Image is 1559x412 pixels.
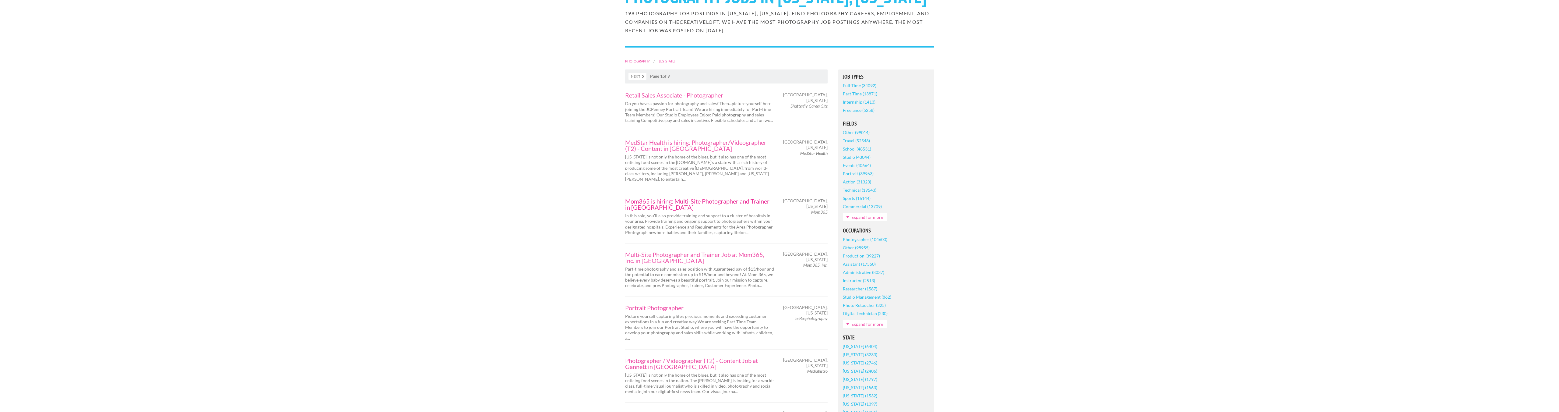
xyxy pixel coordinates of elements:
a: Mom365 is hiring: Multi-Site Photographer and Trainer in [GEOGRAPHIC_DATA] [625,198,774,210]
em: MedStar Health [800,151,828,156]
a: [US_STATE] (3233) [843,350,877,359]
a: MedStar Health is hiring: Photographer/Videographer (T2) - Content in [GEOGRAPHIC_DATA] [625,139,774,151]
a: Multi-Site Photographer and Trainer Job at Mom365, Inc. in [GEOGRAPHIC_DATA] [625,251,774,264]
a: Studio (43044) [843,153,871,161]
p: In this role, you'll also provide training and support to a cluster of hospitals in your area. Pr... [625,213,774,235]
a: Researcher (1587) [843,285,877,293]
a: Retail Sales Associate - Photographer [625,92,774,98]
h5: Occupations [843,228,930,233]
a: Digital Technician (230) [843,309,888,318]
em: beBeephotography [795,316,828,321]
a: Portrait Photographer [625,305,774,311]
h5: Job Types [843,74,930,80]
a: Freelance (5258) [843,106,875,114]
em: Mom365, Inc. [803,262,828,268]
a: [US_STATE] (2406) [843,367,877,375]
p: [US_STATE] is not only the home of the blues, but it also has one of the most enticing food scene... [625,154,774,182]
span: [GEOGRAPHIC_DATA], [US_STATE] [783,139,828,150]
a: Assistant (17550) [843,260,876,268]
em: Mom365 [811,209,828,215]
span: [GEOGRAPHIC_DATA], [US_STATE] [783,92,828,103]
a: [US_STATE] [659,59,675,63]
span: [GEOGRAPHIC_DATA], [US_STATE] [783,251,828,262]
a: Other (99014) [843,128,870,137]
p: Part-time photography and sales position with guaranteed pay of $13/hour and the potential to ear... [625,266,774,289]
span: [GEOGRAPHIC_DATA], [US_STATE] [783,357,828,368]
a: Expand for more [843,320,887,328]
a: Travel (52548) [843,137,870,145]
p: Picture yourself capturing life's precious moments and exceeding customer expectations in a fun a... [625,314,774,341]
a: Photographer (104600) [843,235,887,243]
a: Production (39227) [843,252,880,260]
a: [US_STATE] (1797) [843,375,877,383]
span: [GEOGRAPHIC_DATA], [US_STATE] [783,198,828,209]
nav: of 9 [625,69,828,83]
a: Expand for more [843,213,887,221]
a: Photographer / Videographer (T2) - Content Job at Gannett in [GEOGRAPHIC_DATA] [625,357,774,370]
a: Next [628,73,646,80]
a: Instructor (2513) [843,276,875,285]
h5: State [843,335,930,340]
a: Internship (1413) [843,98,875,106]
a: [US_STATE] (6404) [843,342,877,350]
a: Events (40664) [843,161,871,169]
a: [US_STATE] (1563) [843,383,877,392]
a: Portrait (39963) [843,169,874,178]
a: Photography [625,59,650,63]
a: [US_STATE] (1397) [843,400,877,408]
strong: Page 1 [650,73,663,79]
a: [US_STATE] (2746) [843,359,877,367]
a: Administrative (8037) [843,268,884,276]
a: Studio Management (862) [843,293,891,301]
em: Mediabistro [807,368,828,374]
a: [US_STATE] (1532) [843,392,877,400]
a: Technical (19543) [843,186,876,194]
p: [US_STATE] is not only the home of the blues, but it also has one of the most enticing food scene... [625,372,774,395]
span: [GEOGRAPHIC_DATA], [US_STATE] [783,305,828,316]
p: Do you have a passion for photography and sales? Then...picture yourself here joining the JCPenne... [625,101,774,123]
em: Shutterfly Career Site [790,103,828,108]
h5: Fields [843,121,930,126]
a: Full-Time (34092) [843,81,876,90]
h2: 198 Photography job postings in [US_STATE], [US_STATE]. Find Photography careers, employment, and... [625,9,934,35]
a: School (48531) [843,145,871,153]
a: Other (98955) [843,243,870,252]
a: Part-Time (13871) [843,90,877,98]
a: Action (31323) [843,178,871,186]
a: Commercial (13709) [843,202,882,211]
a: Photo Retoucher (325) [843,301,886,309]
a: Sports (16144) [843,194,871,202]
